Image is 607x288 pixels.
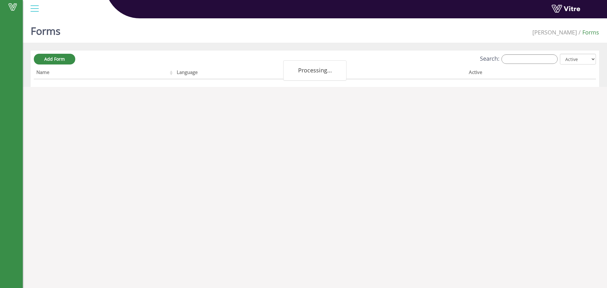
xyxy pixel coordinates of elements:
th: Language [174,67,321,79]
div: Processing... [283,60,346,81]
li: Forms [577,28,599,37]
th: Active [466,67,568,79]
th: Name [34,67,174,79]
label: Search: [480,54,558,64]
input: Search: [501,54,558,64]
th: Company [321,67,466,79]
span: Add Form [44,56,65,62]
a: Add Form [34,54,75,64]
h1: Forms [31,16,60,43]
span: 379 [532,28,577,36]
